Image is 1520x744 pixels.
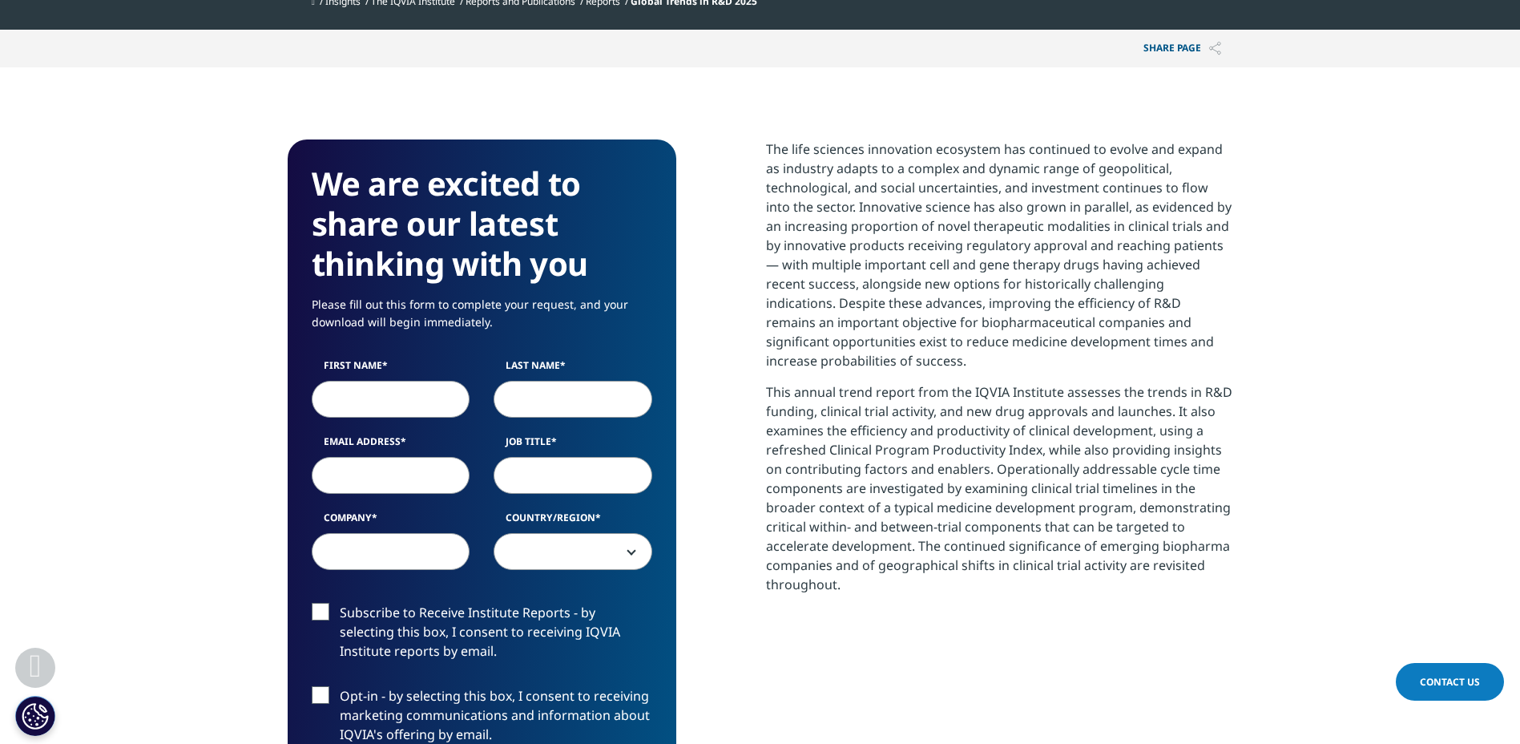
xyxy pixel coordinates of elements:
[312,164,652,284] h3: We are excited to share our latest thinking with you
[766,382,1233,606] p: This annual trend report from the IQVIA Institute assesses the trends in R&D funding, clinical tr...
[1131,30,1233,67] p: Share PAGE
[15,696,55,736] button: Cookie 設定
[766,139,1233,382] p: The life sciences innovation ecosystem has continued to evolve and expand as industry adapts to a...
[1209,42,1221,55] img: Share PAGE
[494,358,652,381] label: Last Name
[494,511,652,533] label: Country/Region
[1420,675,1480,689] span: Contact Us
[312,435,470,457] label: Email Address
[1396,663,1504,701] a: Contact Us
[494,435,652,457] label: Job Title
[312,358,470,381] label: First Name
[1131,30,1233,67] button: Share PAGEShare PAGE
[312,296,652,343] p: Please fill out this form to complete your request, and your download will begin immediately.
[312,511,470,533] label: Company
[312,603,652,669] label: Subscribe to Receive Institute Reports - by selecting this box, I consent to receiving IQVIA Inst...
